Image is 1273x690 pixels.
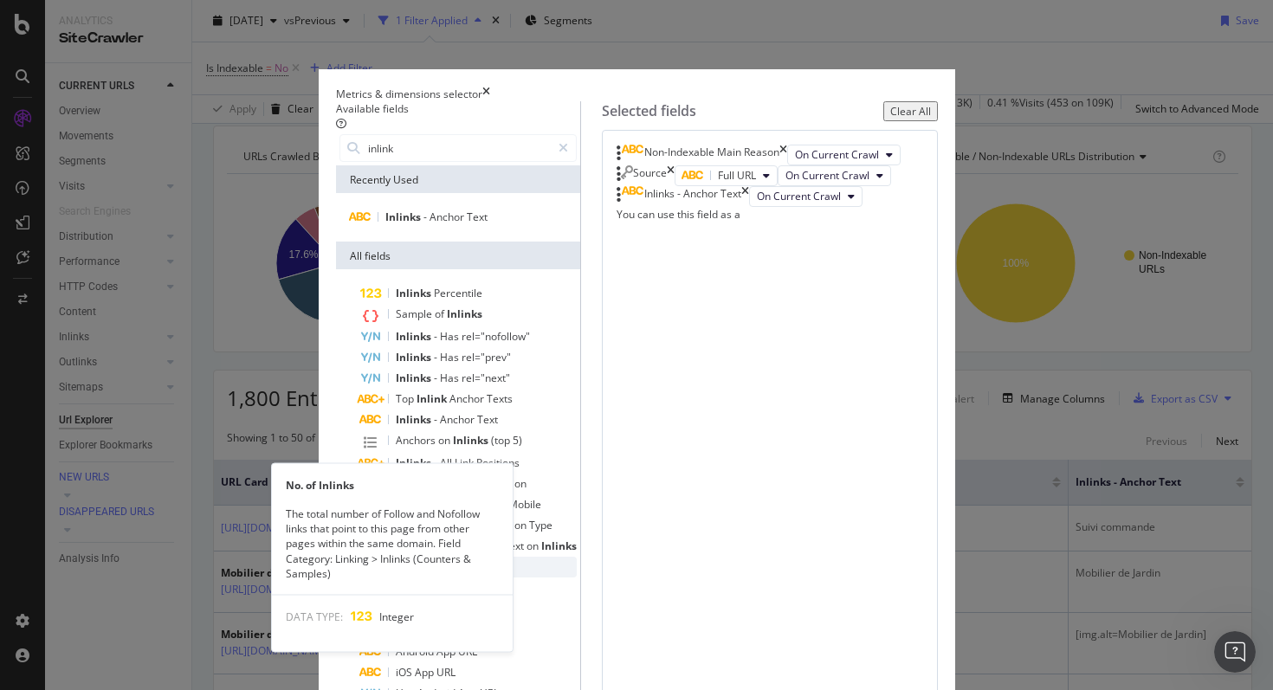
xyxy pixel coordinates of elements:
[415,665,436,680] span: App
[379,609,414,623] span: Integer
[436,665,456,680] span: URL
[633,165,667,186] div: Source
[508,497,541,512] span: Mobile
[336,242,580,269] div: All fields
[462,329,530,344] span: rel="nofollow"
[749,186,863,207] button: On Current Crawl
[617,165,923,186] div: SourcetimesFull URLOn Current Crawl
[272,478,513,493] div: No. of Inlinks
[890,104,931,119] div: Clear All
[286,609,343,623] span: DATA TYPE:
[272,506,513,581] div: The total number of Follow and Nofollow links that point to this page from other pages within the...
[602,101,696,121] div: Selected fields
[667,165,675,186] div: times
[396,433,438,448] span: Anchors
[529,518,552,532] span: Type
[675,165,778,186] button: Full URL
[396,371,434,385] span: Inlinks
[336,87,482,101] div: Metrics & dimensions selector
[462,371,510,385] span: rel="next"
[795,147,879,162] span: On Current Crawl
[779,145,787,165] div: times
[787,145,901,165] button: On Current Crawl
[482,87,490,101] div: times
[449,391,487,406] span: Anchor
[778,165,891,186] button: On Current Crawl
[467,210,488,224] span: Text
[617,186,923,207] div: Inlinks - Anchor TexttimesOn Current Crawl
[617,207,923,222] div: You can use this field as a
[513,433,522,448] span: 5)
[477,412,498,427] span: Text
[385,210,423,224] span: Inlinks
[396,306,435,321] span: Sample
[438,433,453,448] span: on
[718,168,756,183] span: Full URL
[883,101,938,121] button: Clear All
[396,286,434,300] span: Inlinks
[617,145,923,165] div: Non-Indexable Main ReasontimesOn Current Crawl
[423,210,430,224] span: -
[440,412,477,427] span: Anchor
[440,371,462,385] span: Has
[396,329,434,344] span: Inlinks
[1214,631,1256,673] iframe: Intercom live chat
[440,329,462,344] span: Has
[430,210,467,224] span: Anchor
[434,412,440,427] span: -
[785,168,869,183] span: On Current Crawl
[434,371,440,385] span: -
[462,350,511,364] span: rel="prev"
[757,189,841,203] span: On Current Crawl
[396,391,417,406] span: Top
[366,135,551,161] input: Search by field name
[541,538,577,553] span: Inlinks
[434,329,440,344] span: -
[447,306,482,321] span: Inlinks
[435,306,447,321] span: of
[434,286,482,300] span: Percentile
[336,165,580,193] div: Recently Used
[503,538,527,553] span: Text
[396,412,434,427] span: Inlinks
[644,186,741,207] div: Inlinks - Anchor Text
[487,391,513,406] span: Texts
[644,145,779,165] div: Non-Indexable Main Reason
[453,433,491,448] span: Inlinks
[336,101,580,116] div: Available fields
[491,433,513,448] span: (top
[440,350,462,364] span: Has
[527,538,541,553] span: on
[396,350,434,364] span: Inlinks
[396,665,415,680] span: iOS
[434,350,440,364] span: -
[741,186,749,207] div: times
[417,391,449,406] span: Inlink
